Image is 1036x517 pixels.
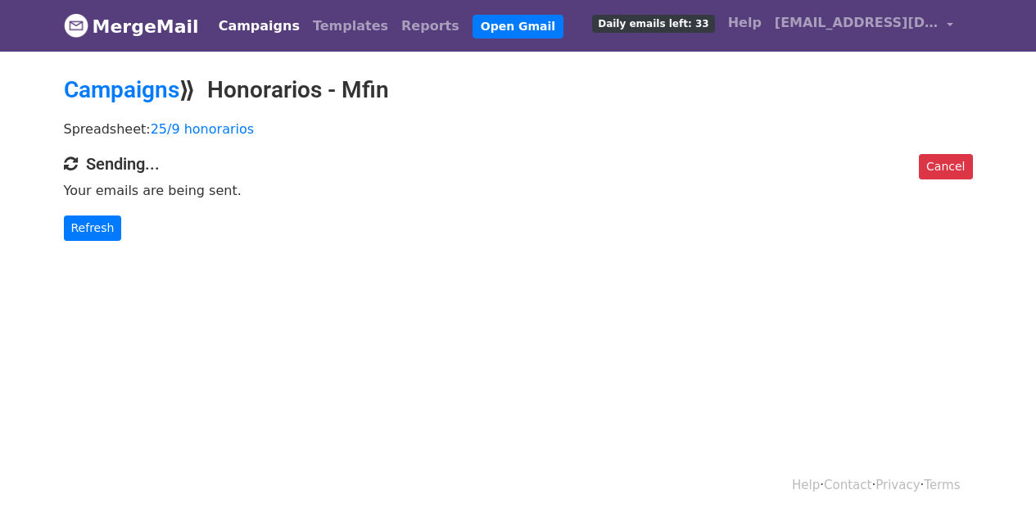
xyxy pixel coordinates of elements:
span: [EMAIL_ADDRESS][DOMAIN_NAME] [775,13,939,33]
a: Help [722,7,768,39]
a: Templates [306,10,395,43]
a: Open Gmail [473,15,563,39]
a: Daily emails left: 33 [586,7,721,39]
a: Refresh [64,215,122,241]
p: Your emails are being sent. [64,182,973,199]
p: Spreadsheet: [64,120,973,138]
h2: ⟫ Honorarios - Mfin [64,76,973,104]
a: Terms [924,478,960,492]
a: Campaigns [64,76,179,103]
a: [EMAIL_ADDRESS][DOMAIN_NAME] [768,7,960,45]
a: MergeMail [64,9,199,43]
a: Privacy [875,478,920,492]
a: Help [792,478,820,492]
a: 25/9 honorarios [151,121,254,137]
h4: Sending... [64,154,973,174]
a: Campaigns [212,10,306,43]
a: Reports [395,10,466,43]
span: Daily emails left: 33 [592,15,714,33]
img: MergeMail logo [64,13,88,38]
a: Cancel [919,154,972,179]
a: Contact [824,478,871,492]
